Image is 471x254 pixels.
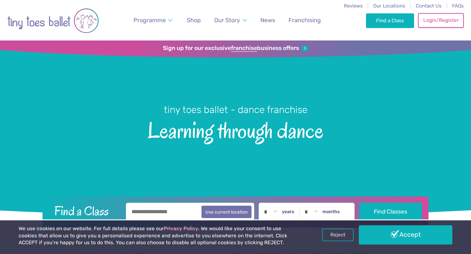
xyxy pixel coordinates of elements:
span: News [260,17,275,24]
a: Our Locations [373,3,405,9]
a: Login/Register [418,13,464,27]
a: Reject [322,229,354,241]
span: Shop [187,17,201,24]
a: News [257,13,278,28]
a: Reviews [344,3,363,9]
label: years [282,209,294,215]
button: Find Classes [359,203,422,221]
p: We use cookies on our website. For full details please see our . We would like your consent to us... [19,225,301,246]
span: Our Story [214,17,240,24]
a: Our Story [211,13,250,28]
label: months [323,209,340,215]
a: Privacy Policy [164,226,198,231]
span: Learning through dance [11,116,460,143]
button: Use current location [201,206,252,218]
a: Shop [184,13,204,28]
a: Sign up for our exclusivefranchisebusiness offers [163,45,308,52]
a: Franchising [286,13,324,28]
span: Franchising [288,17,321,24]
a: Programme [131,13,176,28]
strong: franchise [231,45,257,52]
h2: Find a Class [49,203,122,219]
a: Contact Us [416,3,442,9]
a: FAQs [452,3,464,9]
a: Accept [359,225,452,244]
img: tiny toes ballet [7,4,99,37]
a: Find a Class [366,13,414,28]
span: Programme [133,17,166,24]
small: tiny toes ballet - dance franchise [164,104,307,115]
